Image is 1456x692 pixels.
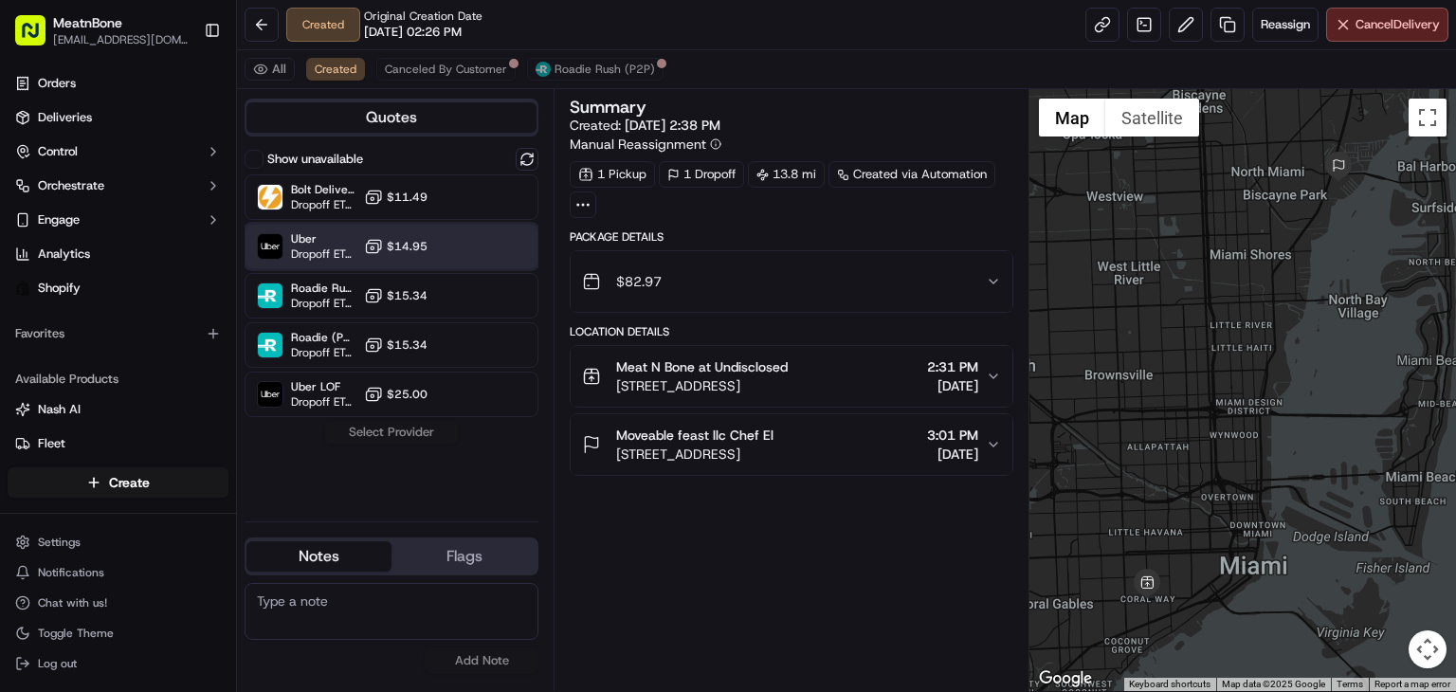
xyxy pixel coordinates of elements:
[258,234,282,259] img: Uber
[322,186,345,209] button: Start new chat
[570,324,1013,339] div: Location Details
[291,281,356,296] span: Roadie Rush (P2P)
[1222,679,1325,689] span: Map data ©2025 Google
[11,415,153,449] a: 📗Knowledge Base
[616,445,773,464] span: [STREET_ADDRESS]
[659,161,744,188] div: 1 Dropoff
[1409,630,1447,668] button: Map camera controls
[536,62,551,77] img: roadie-logo-v2.jpg
[570,135,706,154] span: Manual Reassignment
[8,273,228,303] a: Shopify
[49,121,341,141] input: Got a question? Start typing here...
[616,357,788,376] span: Meat N Bone at Undisclosed
[38,109,92,126] span: Deliveries
[1409,99,1447,137] button: Toggle fullscreen view
[15,281,30,296] img: Shopify logo
[38,565,104,580] span: Notifications
[291,394,356,410] span: Dropoff ETA 1 hour
[38,345,53,360] img: 1736555255976-a54dd68f-1ca7-489b-9aae-adbdc363a1c4
[8,364,228,394] div: Available Products
[927,357,978,376] span: 2:31 PM
[8,319,228,349] div: Favorites
[571,251,1012,312] button: $82.97
[8,8,196,53] button: MeatnBone[EMAIL_ADDRESS][DOMAIN_NAME]
[376,58,516,81] button: Canceled By Customer
[616,426,773,445] span: Moveable feast llc Chef El
[38,535,81,550] span: Settings
[1252,8,1319,42] button: Reassign
[527,58,664,81] button: Roadie Rush (P2P)
[387,190,428,205] span: $11.49
[291,182,356,197] span: Bolt Deliveries
[19,326,49,363] img: Wisdom Oko
[267,151,363,168] label: Show unavailable
[571,414,1012,475] button: Moveable feast llc Chef El[STREET_ADDRESS]3:01 PM[DATE]
[109,473,150,492] span: Create
[15,401,221,418] a: Nash AI
[216,344,255,359] span: [DATE]
[1326,8,1448,42] button: CancelDelivery
[8,205,228,235] button: Engage
[8,650,228,677] button: Log out
[38,177,104,194] span: Orchestrate
[40,180,74,214] img: 8571987876998_91fb9ceb93ad5c398215_72.jpg
[291,296,356,311] span: Dropoff ETA -
[291,379,356,394] span: Uber LOF
[570,135,721,154] button: Manual Reassignment
[258,185,282,209] img: Bolt Deliveries
[53,32,189,47] button: [EMAIL_ADDRESS][DOMAIN_NAME]
[291,197,356,212] span: Dropoff ETA -
[38,656,77,671] span: Log out
[134,468,229,483] a: Powered byPylon
[179,423,304,442] span: API Documentation
[1374,679,1450,689] a: Report a map error
[38,280,81,297] span: Shopify
[38,595,107,610] span: Chat with us!
[8,529,228,555] button: Settings
[387,288,428,303] span: $15.34
[246,541,391,572] button: Notes
[391,541,537,572] button: Flags
[1337,679,1363,689] a: Terms (opens in new tab)
[570,99,646,116] h3: Summary
[364,336,428,355] button: $15.34
[38,211,80,228] span: Engage
[38,401,81,418] span: Nash AI
[8,68,228,99] a: Orders
[206,344,212,359] span: •
[59,344,202,359] span: Wisdom [PERSON_NAME]
[570,229,1013,245] div: Package Details
[53,13,122,32] button: MeatnBone
[291,231,356,246] span: Uber
[245,58,295,81] button: All
[258,333,282,357] img: Roadie (P2P)
[1034,666,1097,691] a: Open this area in Google Maps (opens a new window)
[364,9,482,24] span: Original Creation Date
[8,620,228,646] button: Toggle Theme
[315,62,356,77] span: Created
[246,102,537,133] button: Quotes
[19,425,34,440] div: 📗
[364,286,428,305] button: $15.34
[1129,678,1210,691] button: Keyboard shortcuts
[8,559,228,586] button: Notifications
[291,330,356,345] span: Roadie (P2P)
[160,425,175,440] div: 💻
[19,246,127,261] div: Past conversations
[927,376,978,395] span: [DATE]
[748,161,825,188] div: 13.8 mi
[19,75,345,105] p: Welcome 👋
[85,199,261,214] div: We're available if you need us!
[616,376,788,395] span: [STREET_ADDRESS]
[1034,666,1097,691] img: Google
[258,382,282,407] img: Uber LOF
[258,283,282,308] img: Roadie Rush (P2P)
[364,237,428,256] button: $14.95
[570,161,655,188] div: 1 Pickup
[291,246,356,262] span: Dropoff ETA 1 hour
[1261,16,1310,33] span: Reassign
[571,346,1012,407] button: Meat N Bone at Undisclosed[STREET_ADDRESS]2:31 PM[DATE]
[38,246,90,263] span: Analytics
